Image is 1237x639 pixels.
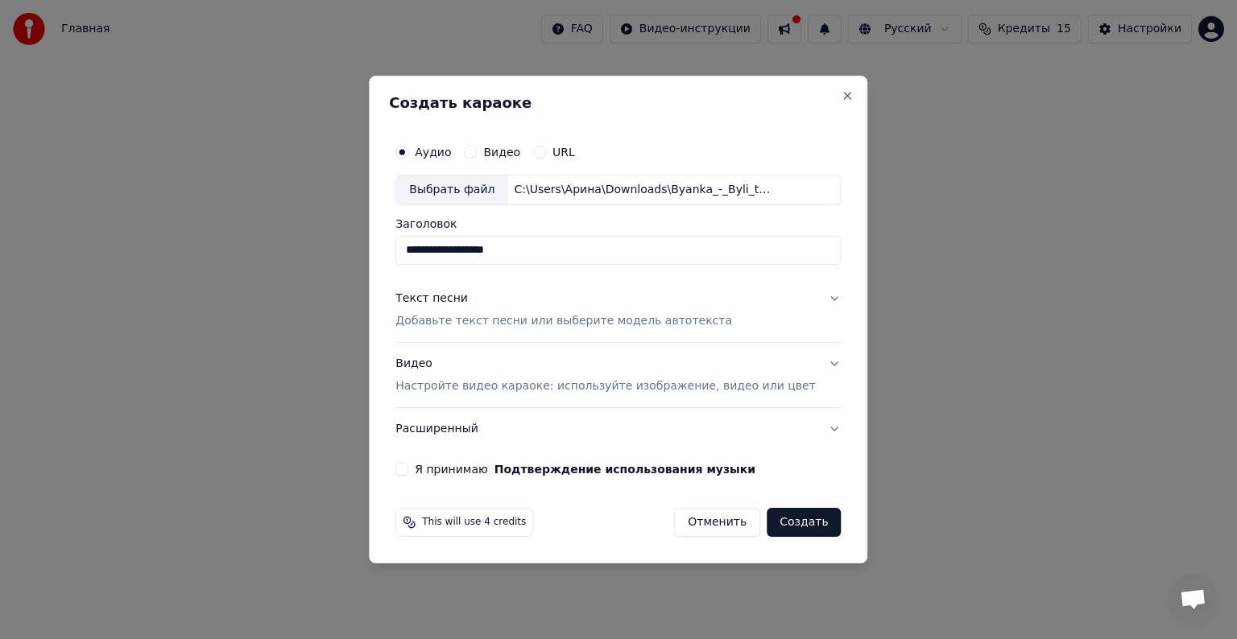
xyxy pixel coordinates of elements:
label: Аудио [415,146,451,158]
label: Я принимаю [415,464,755,475]
button: Текст песниДобавьте текст песни или выберите модель автотекста [395,278,841,342]
button: ВидеоНастройте видео караоке: используйте изображение, видео или цвет [395,343,841,407]
label: Заголовок [395,218,841,229]
div: Выбрать файл [396,175,507,204]
p: Добавьте текст песни или выберите модель автотекста [395,313,732,329]
h2: Создать караоке [389,96,847,110]
button: Отменить [674,508,760,537]
button: Создать [767,508,841,537]
p: Настройте видео караоке: используйте изображение, видео или цвет [395,378,815,394]
div: Текст песни [395,291,468,307]
button: Я принимаю [494,464,755,475]
div: Видео [395,356,815,394]
span: This will use 4 credits [422,516,526,529]
label: URL [552,146,575,158]
label: Видео [483,146,520,158]
button: Расширенный [395,408,841,450]
div: C:\Users\Арина\Downloads\Byanka_-_Byli_tancy_72332693.mp3 [507,182,781,198]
